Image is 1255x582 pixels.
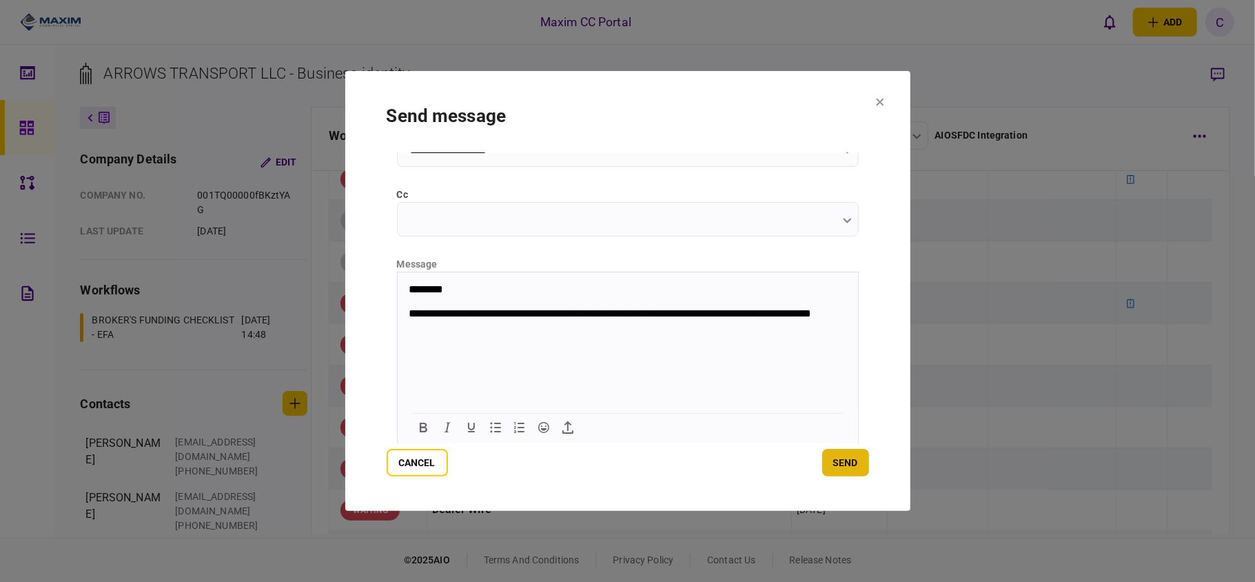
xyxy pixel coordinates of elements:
[411,418,435,437] button: Bold
[436,418,459,437] button: Italic
[460,418,483,437] button: Underline
[508,418,531,437] button: Numbered list
[397,202,859,237] input: cc
[484,418,507,437] button: Bullet list
[397,257,859,272] div: message
[387,449,448,476] button: Cancel
[397,188,859,202] label: cc
[532,418,555,437] button: Emojis
[387,106,869,126] h1: send message
[822,449,869,476] button: send
[398,272,858,410] iframe: Rich Text Area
